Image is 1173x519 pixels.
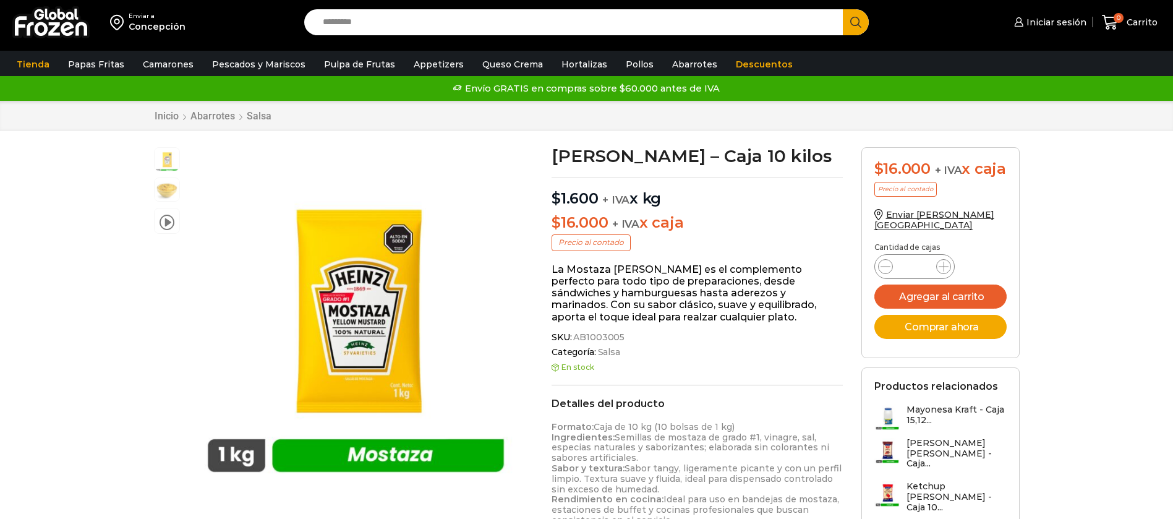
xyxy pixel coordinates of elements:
span: mostaza [155,148,179,173]
span: Carrito [1124,16,1158,28]
a: Mayonesa Kraft - Caja 15,12... [874,405,1007,431]
a: Salsa [246,110,272,122]
h3: Mayonesa Kraft - Caja 15,12... [906,405,1007,426]
nav: Breadcrumb [154,110,272,122]
p: Precio al contado [552,234,631,251]
p: x caja [552,214,843,232]
a: Appetizers [407,53,470,76]
a: Salsa [596,347,620,358]
img: mostaza [186,147,526,487]
a: Descuentos [730,53,799,76]
h2: Productos relacionados [874,380,998,392]
span: + IVA [935,164,962,176]
a: Ketchup [PERSON_NAME] - Caja 10... [874,481,1007,518]
p: Cantidad de cajas [874,243,1007,252]
a: Enviar [PERSON_NAME][GEOGRAPHIC_DATA] [874,209,994,231]
a: Tienda [11,53,56,76]
div: Enviar a [129,12,186,20]
p: x kg [552,177,843,208]
div: x caja [874,160,1007,178]
span: $ [874,160,884,178]
h3: [PERSON_NAME] [PERSON_NAME] - Caja... [906,438,1007,469]
strong: Sabor y textura: [552,463,625,474]
span: mostaza [155,178,179,203]
bdi: 1.600 [552,189,599,207]
button: Search button [843,9,869,35]
h2: Detalles del producto [552,398,843,410]
bdi: 16.000 [874,160,931,178]
span: AB1003005 [571,332,625,343]
span: + IVA [612,218,639,230]
span: $ [552,189,561,207]
button: Agregar al carrito [874,285,1007,309]
div: 1 / 3 [186,147,526,487]
h1: [PERSON_NAME] – Caja 10 kilos [552,147,843,165]
a: Pollos [620,53,660,76]
p: La Mostaza [PERSON_NAME] es el complemento perfecto para todo tipo de preparaciones, desde sándwi... [552,264,843,323]
span: SKU: [552,332,843,343]
span: Categoría: [552,347,843,358]
a: Iniciar sesión [1011,10,1086,35]
div: Concepción [129,20,186,33]
p: En stock [552,363,843,372]
button: Comprar ahora [874,315,1007,339]
a: Inicio [154,110,179,122]
strong: Formato: [552,421,594,432]
img: address-field-icon.svg [110,12,129,33]
span: + IVA [602,194,629,206]
span: 0 [1114,13,1124,23]
a: Papas Fritas [62,53,130,76]
a: Pulpa de Frutas [318,53,401,76]
input: Product quantity [903,258,926,275]
p: Precio al contado [874,182,937,197]
h3: Ketchup [PERSON_NAME] - Caja 10... [906,481,1007,512]
a: [PERSON_NAME] [PERSON_NAME] - Caja... [874,438,1007,475]
a: Camarones [137,53,200,76]
a: Abarrotes [190,110,236,122]
a: 0 Carrito [1099,8,1161,37]
a: Hortalizas [555,53,613,76]
span: Iniciar sesión [1023,16,1086,28]
span: $ [552,213,561,231]
a: Abarrotes [666,53,723,76]
strong: Ingredientes: [552,432,615,443]
a: Pescados y Mariscos [206,53,312,76]
strong: Rendimiento en cocina: [552,494,663,505]
bdi: 16.000 [552,213,608,231]
a: Queso Crema [476,53,549,76]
